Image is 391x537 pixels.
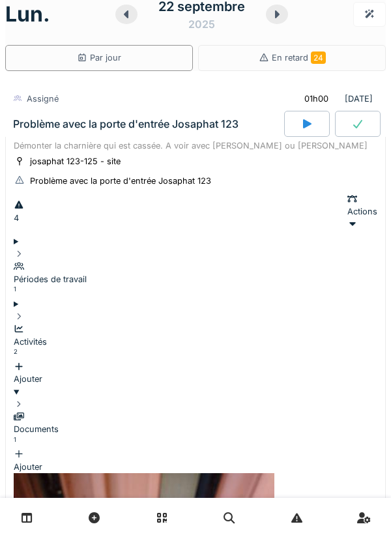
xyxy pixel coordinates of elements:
[14,448,377,473] div: Ajouter
[188,16,215,32] div: 2025
[304,93,328,105] div: 01h00
[14,360,377,385] div: Ajouter
[27,93,59,105] div: Assigné
[14,139,377,152] div: Démonter la charnière qui est cassée. A voir avec [PERSON_NAME] ou [PERSON_NAME]
[14,348,18,355] sup: 2
[5,2,50,27] h1: lun.
[311,51,326,64] span: 24
[14,212,29,224] div: 4
[14,235,377,298] summary: Périodes de travail1
[14,285,16,293] sup: 1
[14,436,16,443] sup: 1
[14,298,377,385] summary: Activités2Ajouter
[14,336,377,348] div: Activités
[30,155,121,167] div: josaphat 123-125 - site
[14,386,377,473] summary: Documents1Ajouter
[14,423,377,435] div: Documents
[347,193,377,231] div: Actions
[77,51,121,64] div: Par jour
[293,87,378,111] div: [DATE]
[14,273,377,285] div: Périodes de travail
[13,118,239,130] div: Problème avec la porte d'entrée Josaphat 123
[30,175,211,187] div: Problème avec la porte d'entrée Josaphat 123
[272,53,326,63] span: En retard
